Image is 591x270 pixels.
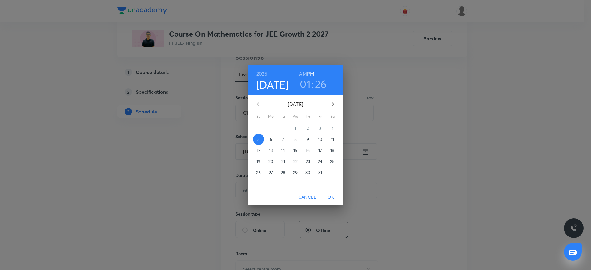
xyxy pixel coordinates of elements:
[318,169,322,176] p: 31
[278,134,289,145] button: 7
[318,158,322,165] p: 24
[315,145,326,156] button: 17
[315,77,327,90] button: 26
[253,134,264,145] button: 5
[327,145,338,156] button: 18
[305,169,310,176] p: 30
[294,136,297,142] p: 8
[278,167,289,178] button: 28
[278,113,289,120] span: Tu
[290,134,301,145] button: 8
[270,136,272,142] p: 6
[268,158,273,165] p: 20
[290,145,301,156] button: 15
[293,158,298,165] p: 22
[293,147,297,153] p: 15
[265,156,276,167] button: 20
[293,169,298,176] p: 29
[281,147,285,153] p: 14
[265,145,276,156] button: 13
[253,167,264,178] button: 26
[302,156,313,167] button: 23
[307,136,309,142] p: 9
[298,193,316,201] span: Cancel
[330,158,335,165] p: 25
[327,113,338,120] span: Sa
[331,136,334,142] p: 11
[311,77,314,90] h3: :
[253,145,264,156] button: 12
[324,193,338,201] span: OK
[265,113,276,120] span: Mo
[253,156,264,167] button: 19
[256,158,260,165] p: 19
[315,134,326,145] button: 10
[327,134,338,145] button: 11
[321,192,341,203] button: OK
[330,147,334,153] p: 18
[315,167,326,178] button: 31
[302,145,313,156] button: 16
[282,136,284,142] p: 7
[290,113,301,120] span: We
[315,113,326,120] span: Fr
[256,169,261,176] p: 26
[278,145,289,156] button: 14
[256,78,289,91] button: [DATE]
[256,69,267,78] button: 2025
[302,113,313,120] span: Th
[269,147,273,153] p: 13
[315,156,326,167] button: 24
[327,156,338,167] button: 25
[318,136,322,142] p: 10
[299,69,307,78] button: AM
[278,156,289,167] button: 21
[302,134,313,145] button: 9
[296,192,319,203] button: Cancel
[300,77,311,90] button: 01
[281,158,285,165] p: 21
[265,134,276,145] button: 6
[281,169,285,176] p: 28
[290,156,301,167] button: 22
[265,101,326,108] p: [DATE]
[306,147,310,153] p: 16
[265,167,276,178] button: 27
[257,147,260,153] p: 12
[306,158,310,165] p: 23
[269,169,273,176] p: 27
[307,69,314,78] button: PM
[257,136,260,142] p: 5
[302,167,313,178] button: 30
[290,167,301,178] button: 29
[318,147,322,153] p: 17
[253,113,264,120] span: Su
